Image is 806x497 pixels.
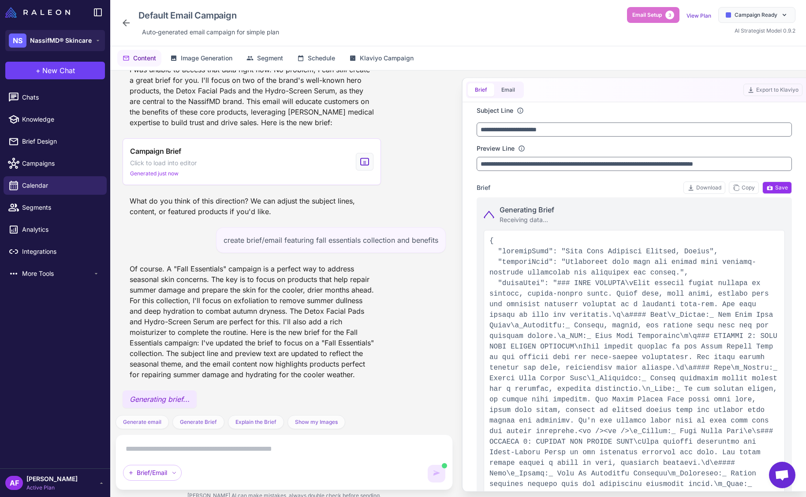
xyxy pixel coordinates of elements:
button: NSNassifMD® Skincare [5,30,105,51]
button: Segment [241,50,288,67]
div: Of course. A "Fall Essentials" campaign is a perfect way to address seasonal skin concerns. The k... [123,260,381,383]
span: Content [133,53,156,63]
span: Brief Design [22,137,100,146]
span: Generate Brief [180,418,217,426]
div: NS [9,33,26,48]
span: Email Setup [632,11,662,19]
button: Email [494,83,522,96]
div: What do you think of this direction? We can adjust the subject lines, content, or featured produc... [123,192,381,220]
img: Raleon Logo [5,7,70,18]
label: Preview Line [477,144,515,153]
span: Knowledge [22,115,100,124]
span: Image Generation [181,53,232,63]
div: Click to edit campaign name [135,7,283,24]
div: AF [5,476,23,490]
span: Active Plan [26,484,78,492]
span: More Tools [22,269,93,278]
span: Generated just now [130,170,179,178]
span: [PERSON_NAME] [26,474,78,484]
span: Show my Images [295,418,338,426]
a: Raleon Logo [5,7,74,18]
span: AI is generating content. You can still type but cannot send yet. [442,463,447,468]
button: Klaviyo Campaign [344,50,419,67]
span: NassifMD® Skincare [30,36,92,45]
div: create brief/email featuring fall essentials collection and benefits [216,227,446,253]
span: Chats [22,93,100,102]
button: Email Setup3 [627,7,679,23]
label: Subject Line [477,106,513,115]
span: Auto‑generated email campaign for simple plan [142,27,279,37]
span: AI Strategist Model 0.9.2 [735,27,795,34]
button: Content [117,50,161,67]
a: Campaigns [4,154,107,173]
div: Click to edit description [138,26,283,39]
a: Analytics [4,220,107,239]
span: Klaviyo Campaign [360,53,414,63]
div: I tried to find the current best-selling products to feature in the email, but I was unable to ac... [123,50,381,131]
a: Calendar [4,176,107,195]
button: Download [683,182,725,194]
button: Schedule [292,50,340,67]
a: Segments [4,198,107,217]
span: Save [766,184,788,192]
div: Receiving data... [500,215,554,225]
a: Integrations [4,242,107,261]
span: + [36,65,41,76]
span: Segments [22,203,100,212]
span: Calendar [22,181,100,190]
button: Image Generation [165,50,238,67]
span: Campaign Ready [735,11,777,19]
a: View Plan [687,12,711,19]
button: Brief [468,83,494,96]
button: Export to Klaviyo [743,84,802,96]
span: Integrations [22,247,100,256]
a: Chats [4,88,107,107]
span: New Chat [42,65,75,76]
span: Schedule [308,53,335,63]
span: Click to load into editor [130,158,197,168]
span: Analytics [22,225,100,234]
a: Knowledge [4,110,107,129]
span: 3 [665,11,674,19]
span: Generate email [123,418,161,426]
span: Brief [477,183,490,193]
div: Generating brief... [123,390,197,408]
button: Generate email [116,415,169,429]
span: Explain the Brief [235,418,276,426]
span: Segment [257,53,283,63]
button: Explain the Brief [228,415,284,429]
button: AI is generating content. You can keep typing but cannot send until it completes. [428,465,445,482]
button: Copy [729,182,759,194]
button: Save [762,182,792,194]
a: Open chat [769,462,795,488]
button: Show my Images [287,415,345,429]
div: Generating Brief [500,204,554,215]
button: Generate Brief [172,415,224,429]
span: Copy [733,184,755,192]
a: Brief Design [4,132,107,151]
span: Campaigns [22,159,100,168]
div: Brief/Email [123,465,182,481]
button: +New Chat [5,62,105,79]
span: Campaign Brief [130,146,181,156]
